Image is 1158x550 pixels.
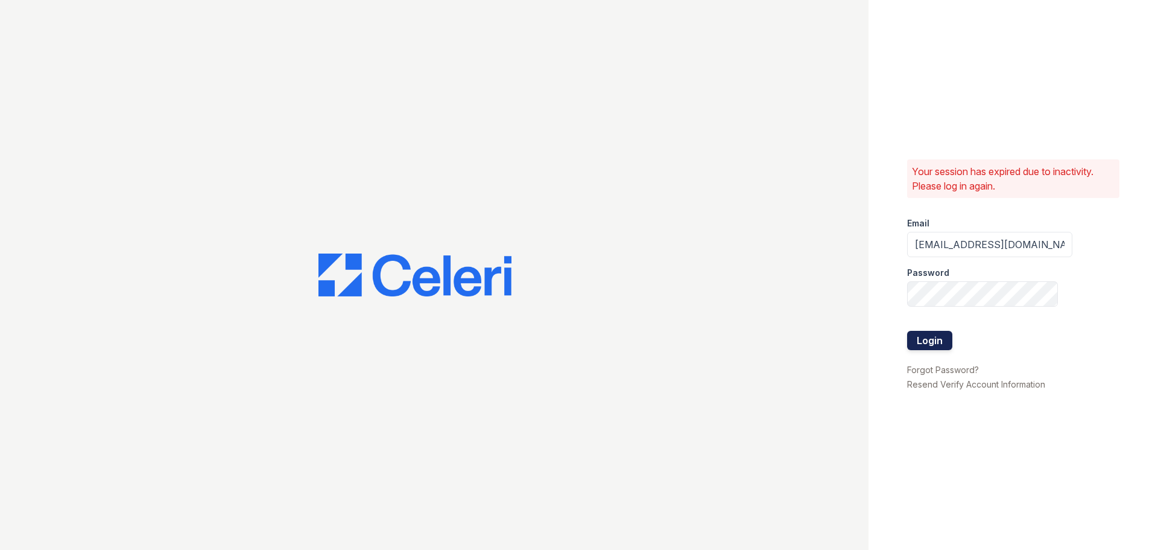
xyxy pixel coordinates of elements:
[907,365,979,375] a: Forgot Password?
[912,164,1115,193] p: Your session has expired due to inactivity. Please log in again.
[907,267,949,279] label: Password
[907,331,952,350] button: Login
[907,217,929,229] label: Email
[318,254,511,297] img: CE_Logo_Blue-a8612792a0a2168367f1c8372b55b34899dd931a85d93a1a3d3e32e68fde9ad4.png
[907,379,1045,389] a: Resend Verify Account Information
